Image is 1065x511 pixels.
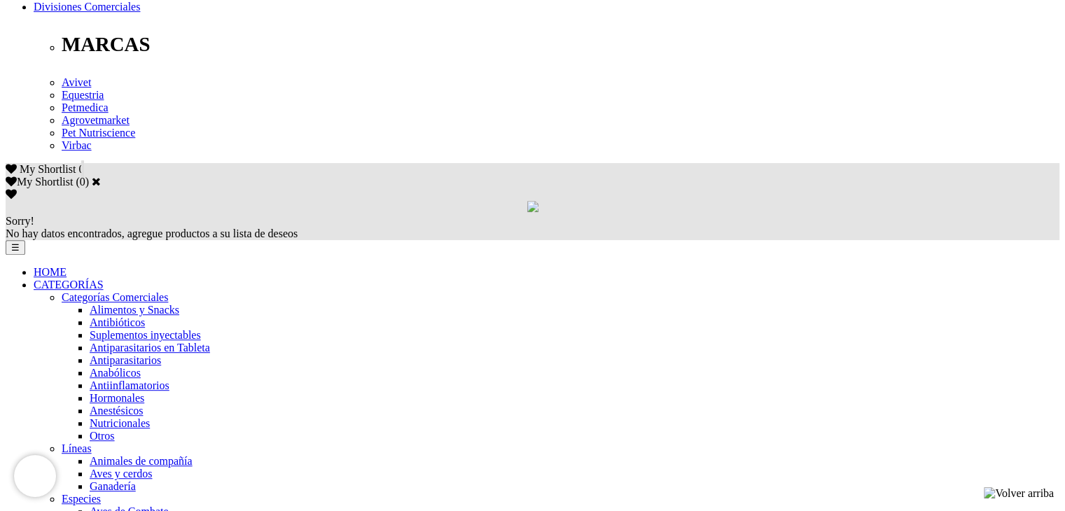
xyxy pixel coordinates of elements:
[90,316,145,328] a: Antibióticos
[90,430,115,442] a: Otros
[34,279,104,290] a: CATEGORÍAS
[34,266,67,278] a: HOME
[984,487,1054,500] img: Volver arriba
[90,379,169,391] a: Antiinflamatorios
[90,342,210,353] a: Antiparasitarios en Tableta
[527,201,538,212] img: loading.gif
[62,101,109,113] a: Petmedica
[62,442,92,454] a: Líneas
[90,354,161,366] a: Antiparasitarios
[20,163,76,175] span: My Shortlist
[62,114,130,126] a: Agrovetmarket
[62,76,91,88] a: Avivet
[62,291,168,303] a: Categorías Comerciales
[80,176,85,188] label: 0
[62,139,92,151] a: Virbac
[6,215,34,227] span: Sorry!
[90,405,143,416] a: Anestésicos
[90,392,144,404] a: Hormonales
[90,367,141,379] a: Anabólicos
[62,33,1059,56] p: MARCAS
[90,480,136,492] a: Ganadería
[90,417,150,429] a: Nutricionales
[14,455,56,497] iframe: Brevo live chat
[62,493,101,505] a: Especies
[34,1,140,13] a: Divisiones Comerciales
[92,176,101,187] a: Cerrar
[90,304,179,316] a: Alimentos y Snacks
[78,163,84,175] span: 0
[90,468,152,479] a: Aves y cerdos
[6,240,25,255] button: ☰
[62,89,104,101] a: Equestria
[90,455,193,467] a: Animales de compañía
[6,215,1059,240] div: No hay datos encontrados, agregue productos a su lista de deseos
[90,329,201,341] a: Suplementos inyectables
[62,127,135,139] a: Pet Nutriscience
[6,176,73,188] label: My Shortlist
[76,176,89,188] span: ( )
